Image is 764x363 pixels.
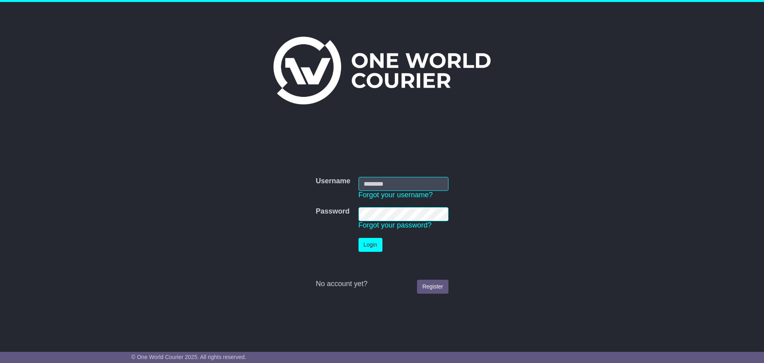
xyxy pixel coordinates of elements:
label: Username [316,177,350,186]
img: One World [273,37,491,104]
a: Register [417,280,448,294]
div: No account yet? [316,280,448,288]
button: Login [359,238,382,252]
span: © One World Courier 2025. All rights reserved. [131,354,246,360]
label: Password [316,207,349,216]
a: Forgot your password? [359,221,432,229]
a: Forgot your username? [359,191,433,199]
